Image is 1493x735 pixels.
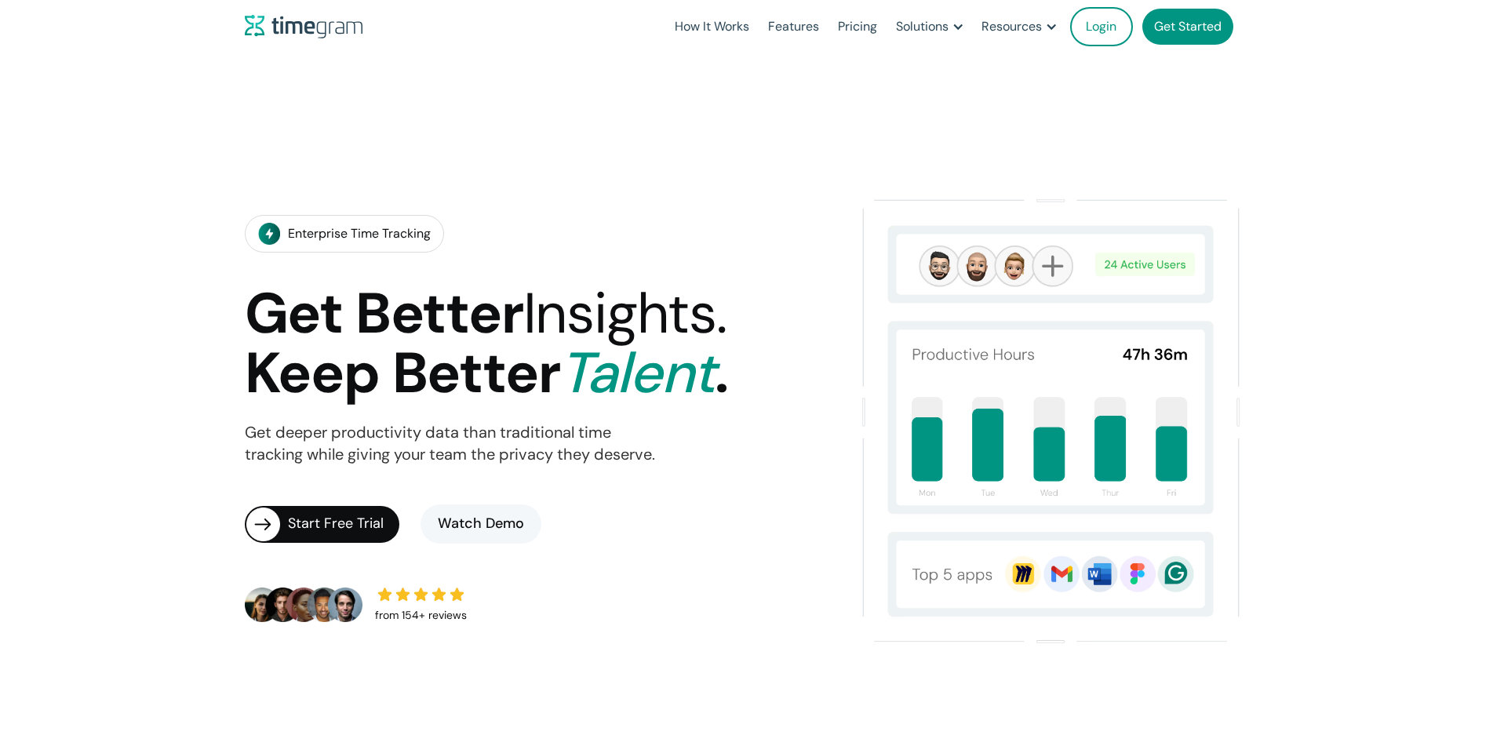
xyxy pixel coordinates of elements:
[559,337,715,409] span: Talent
[981,16,1042,38] div: Resources
[421,504,541,544] a: Watch Demo
[523,277,726,350] span: Insights.
[896,16,949,38] div: Solutions
[375,605,467,627] div: from 154+ reviews
[245,422,655,466] p: Get deeper productivity data than traditional time tracking while giving your team the privacy th...
[1070,7,1133,46] a: Login
[288,513,399,535] div: Start Free Trial
[245,284,728,404] h1: Get Better Keep Better .
[245,506,399,543] a: Start Free Trial
[288,223,431,245] div: Enterprise Time Tracking
[1142,9,1233,45] a: Get Started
